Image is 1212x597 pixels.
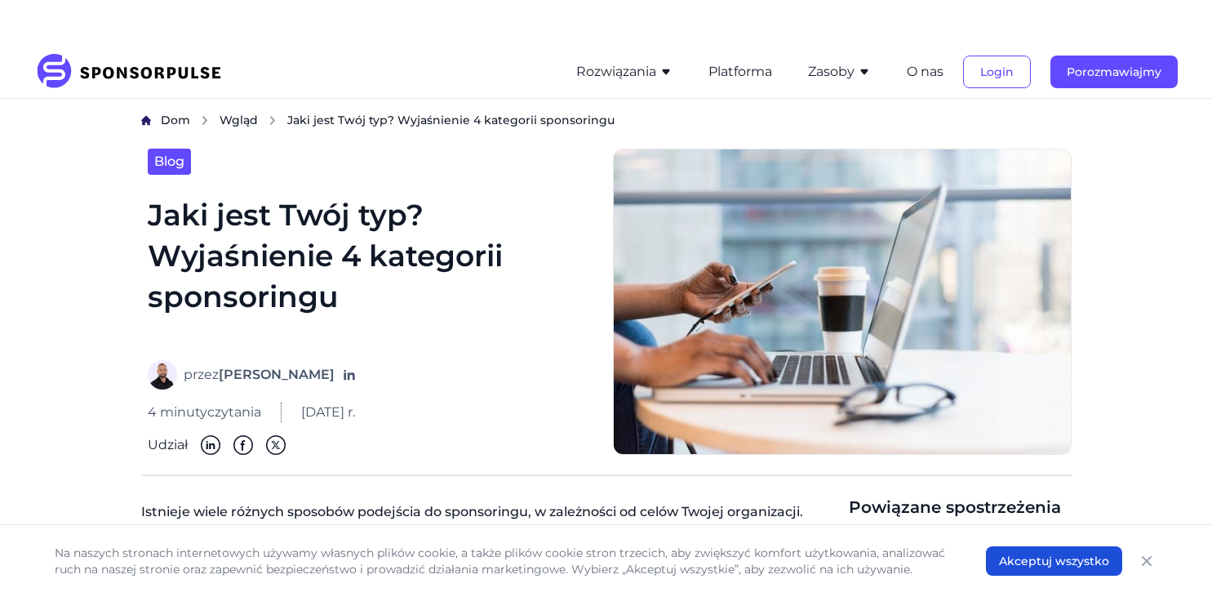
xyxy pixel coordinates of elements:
[220,113,258,127] font: Wgląd
[55,546,945,577] font: Na naszych stronach internetowych używamy własnych plików cookie, a także plików cookie stron trz...
[708,62,772,82] button: Platforma
[708,65,772,79] a: Platforma
[161,112,190,129] a: Dom
[301,404,355,420] font: [DATE] r.
[160,404,207,420] font: minuty
[980,65,1014,79] font: Login
[220,112,258,129] a: Wgląd
[207,404,261,420] font: czytania
[999,554,1109,568] font: Akceptuj wszystko
[154,154,184,169] font: Blog
[849,497,1061,517] font: Powiązane spostrzeżenia
[141,115,151,126] img: Dom
[233,435,253,455] img: Facebook
[907,65,943,79] a: O nas
[963,65,1031,79] a: Login
[161,113,190,127] font: Dom
[148,360,177,390] img: Eddy Sidani
[148,404,157,420] font: 4
[201,435,220,455] img: Linkedin
[200,115,210,126] img: szewron w prawo
[1050,65,1178,79] a: Porozmawiajmy
[576,64,656,79] font: Rozwiązania
[35,54,233,90] img: SponsorPulse
[613,149,1072,456] img: Zdjęcie dzięki uprzejmości Christiny z wocintechchat.com za pośrednictwem Unsplash
[287,113,615,127] font: Jaki jest Twój typ? Wyjaśnienie 4 kategorii sponsoringu
[268,115,277,126] img: szewron w prawo
[266,435,286,455] img: Świergot
[907,62,943,82] button: O nas
[148,149,191,175] a: Blog
[986,546,1122,576] button: Akceptuj wszystko
[184,367,219,382] font: przez
[219,367,335,382] font: [PERSON_NAME]
[808,62,871,82] button: Zasoby
[341,367,357,383] a: Obserwuj na LinkedIn
[1135,550,1158,572] button: Zamknąć
[963,56,1031,88] button: Login
[148,437,188,452] font: Udział
[148,197,503,315] font: Jaki jest Twój typ? Wyjaśnienie 4 kategorii sponsoringu
[576,62,673,82] button: Rozwiązania
[1050,56,1178,88] button: Porozmawiajmy
[141,504,829,559] font: Istnieje wiele różnych sposobów podejścia do sponsoringu, w zależności od celów Twojej organizacj...
[808,64,855,79] font: Zasoby
[1067,65,1161,79] font: Porozmawiajmy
